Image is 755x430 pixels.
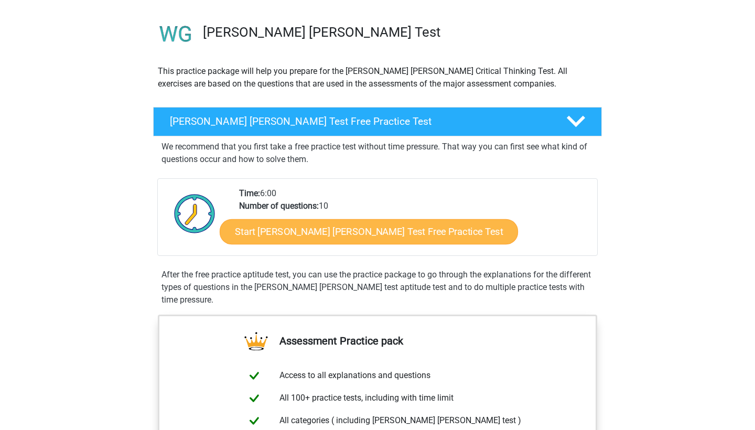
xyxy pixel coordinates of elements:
[154,12,198,57] img: watson glaser test
[170,115,549,127] h4: [PERSON_NAME] [PERSON_NAME] Test Free Practice Test
[168,187,221,240] img: Clock
[157,268,598,306] div: After the free practice aptitude test, you can use the practice package to go through the explana...
[149,107,606,136] a: [PERSON_NAME] [PERSON_NAME] Test Free Practice Test
[239,201,319,211] b: Number of questions:
[203,24,594,40] h3: [PERSON_NAME] [PERSON_NAME] Test
[231,187,597,255] div: 6:00 10
[220,219,518,244] a: Start [PERSON_NAME] [PERSON_NAME] Test Free Practice Test
[158,65,597,90] p: This practice package will help you prepare for the [PERSON_NAME] [PERSON_NAME] Critical Thinking...
[161,141,594,166] p: We recommend that you first take a free practice test without time pressure. That way you can fir...
[239,188,260,198] b: Time:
